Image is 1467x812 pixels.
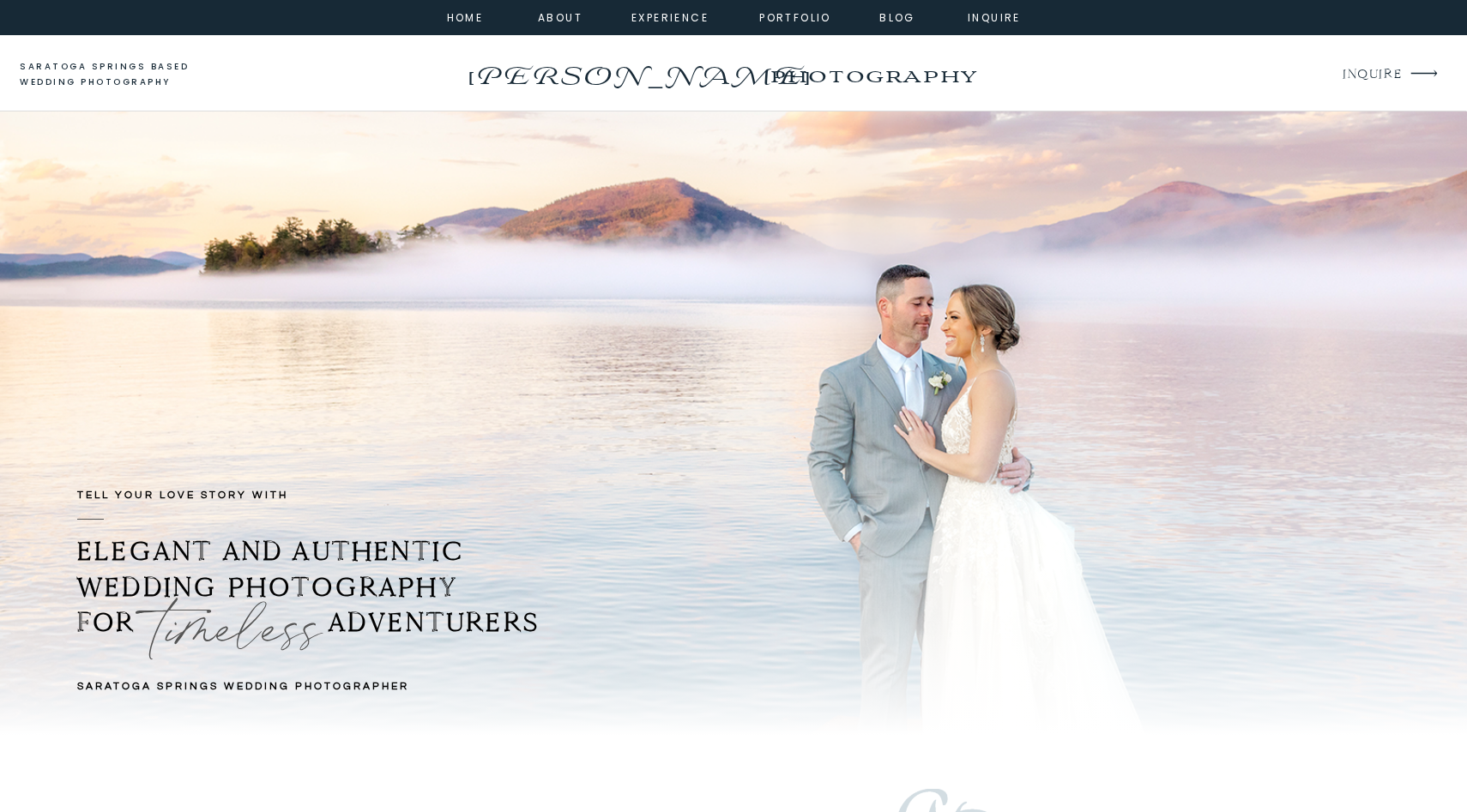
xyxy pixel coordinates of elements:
b: ELEGANT AND AUTHENTIC WEDDING PHOTOGRAPHY FOR ADVENTURERS [77,535,540,639]
b: TELL YOUR LOVE STORY with [77,490,288,501]
a: Blog [866,9,928,24]
a: [PERSON_NAME] [463,56,812,83]
a: experience [631,9,701,24]
a: saratoga springs based wedding photography [20,59,221,91]
a: portfolio [758,9,832,24]
a: inquire [963,9,1025,24]
a: home [442,9,488,24]
a: INQUIRE [1343,63,1400,87]
a: photography [736,51,1010,99]
a: about [538,9,577,24]
b: Saratoga Springs Wedding Photographer [77,681,409,692]
p: timeless [156,581,305,689]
